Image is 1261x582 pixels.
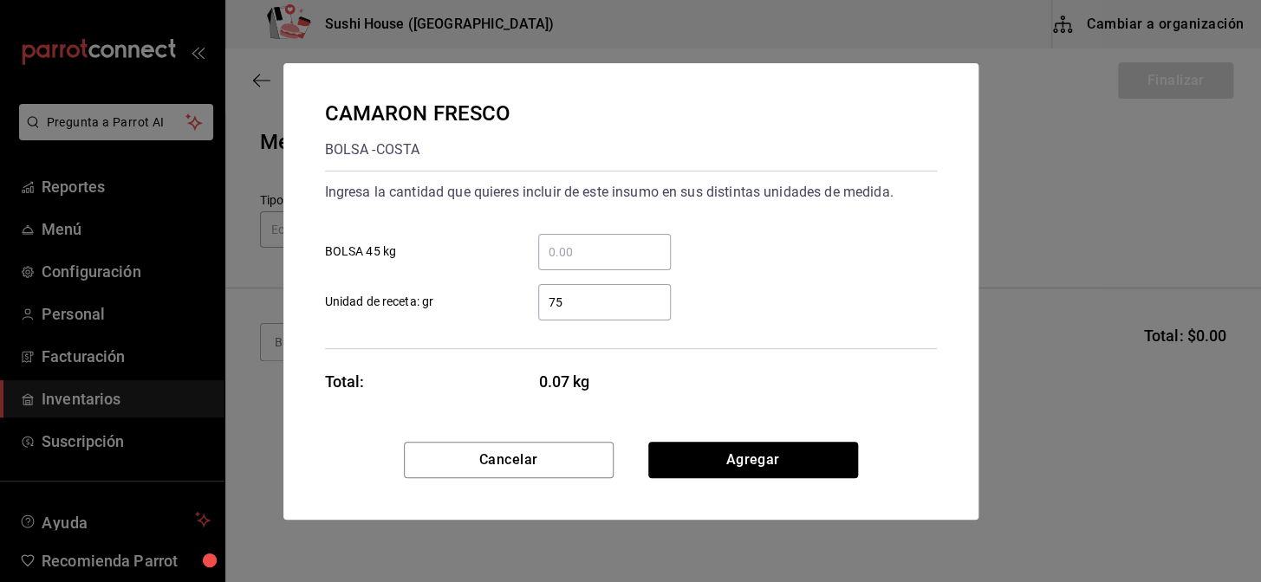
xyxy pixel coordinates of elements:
span: Unidad de receta: gr [325,293,434,311]
button: Cancelar [404,442,614,478]
div: Ingresa la cantidad que quieres incluir de este insumo en sus distintas unidades de medida. [325,178,937,206]
button: Agregar [648,442,858,478]
div: CAMARON FRESCO [325,98,511,129]
span: 0.07 kg [539,370,672,393]
div: BOLSA - COSTA [325,136,511,164]
div: Total: [325,370,365,393]
span: BOLSA 45 kg [325,242,396,261]
input: BOLSA 45 kg [538,242,671,262]
input: Unidad de receta: gr [538,292,671,313]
